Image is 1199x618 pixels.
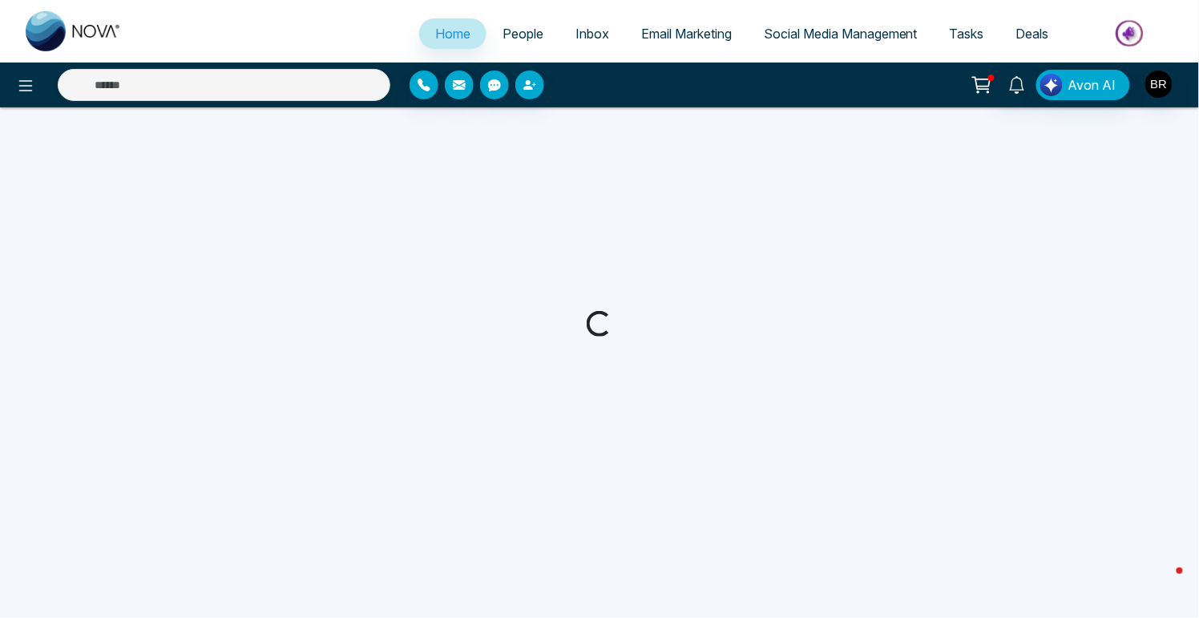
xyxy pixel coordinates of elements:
span: Home [435,26,470,42]
a: Social Media Management [748,18,934,49]
span: People [503,26,543,42]
a: Tasks [934,18,1000,49]
span: Avon AI [1068,75,1116,95]
a: Home [419,18,486,49]
span: Inbox [575,26,609,42]
a: Inbox [559,18,625,49]
span: Social Media Management [764,26,918,42]
button: Avon AI [1036,70,1130,100]
img: User Avatar [1145,71,1173,98]
iframe: Intercom live chat [1144,563,1183,602]
a: Deals [1000,18,1065,49]
a: People [486,18,559,49]
a: Email Marketing [625,18,748,49]
span: Tasks [950,26,984,42]
span: Email Marketing [641,26,732,42]
img: Market-place.gif [1073,15,1189,51]
span: Deals [1016,26,1049,42]
img: Nova CRM Logo [26,11,122,51]
img: Lead Flow [1040,74,1063,96]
